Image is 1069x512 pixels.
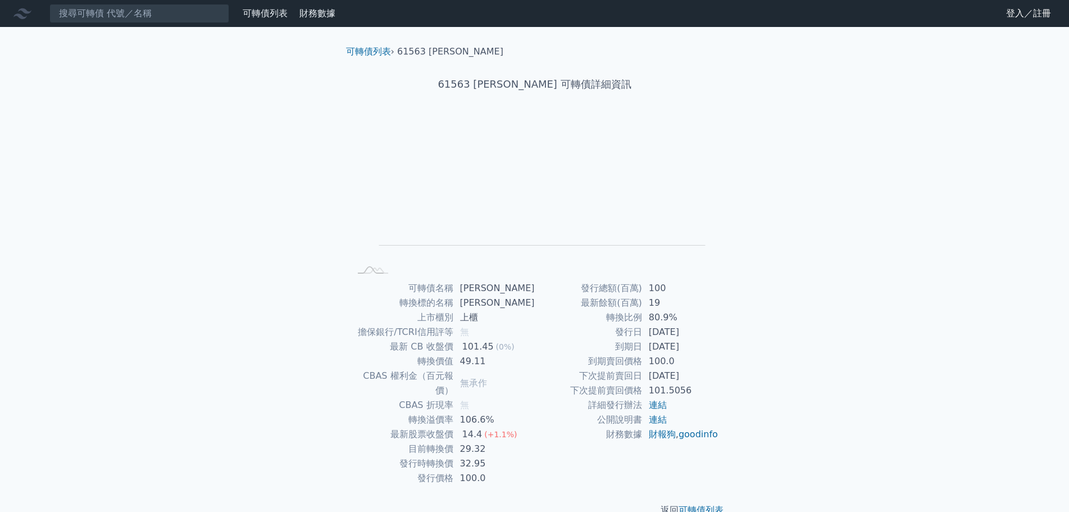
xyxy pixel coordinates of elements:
a: 財報狗 [649,429,676,439]
td: [DATE] [642,325,719,339]
span: (+1.1%) [484,430,517,439]
td: 下次提前賣回日 [535,369,642,383]
td: CBAS 折現率 [351,398,453,413]
td: 發行總額(百萬) [535,281,642,296]
a: 可轉債列表 [243,8,288,19]
td: CBAS 權利金（百元報價） [351,369,453,398]
td: 轉換標的名稱 [351,296,453,310]
a: 財務數據 [299,8,335,19]
td: [PERSON_NAME] [453,281,535,296]
td: 49.11 [453,354,535,369]
td: 目前轉換價 [351,442,453,456]
a: 連結 [649,414,667,425]
td: 100.0 [453,471,535,486]
td: 擔保銀行/TCRI信用評等 [351,325,453,339]
td: 轉換比例 [535,310,642,325]
td: [DATE] [642,339,719,354]
li: › [346,45,394,58]
td: 101.5056 [642,383,719,398]
td: 106.6% [453,413,535,427]
td: 最新餘額(百萬) [535,296,642,310]
td: 100.0 [642,354,719,369]
td: 29.32 [453,442,535,456]
td: 上市櫃別 [351,310,453,325]
td: [DATE] [642,369,719,383]
td: 上櫃 [453,310,535,325]
span: 無 [460,327,469,337]
td: 詳細發行辦法 [535,398,642,413]
a: 可轉債列表 [346,46,391,57]
td: 轉換溢價率 [351,413,453,427]
a: 登入／註冊 [997,4,1060,22]
td: 100 [642,281,719,296]
td: 到期日 [535,339,642,354]
li: 61563 [PERSON_NAME] [397,45,503,58]
td: 發行時轉換價 [351,456,453,471]
td: 19 [642,296,719,310]
td: 財務數據 [535,427,642,442]
td: 發行日 [535,325,642,339]
td: 最新 CB 收盤價 [351,339,453,354]
span: 無承作 [460,378,487,388]
td: 可轉債名稱 [351,281,453,296]
a: goodinfo [679,429,718,439]
td: 最新股票收盤價 [351,427,453,442]
div: 14.4 [460,427,485,442]
h1: 61563 [PERSON_NAME] 可轉債詳細資訊 [337,76,733,92]
td: 80.9% [642,310,719,325]
g: Chart [369,128,706,262]
a: 連結 [649,400,667,410]
td: 下次提前賣回價格 [535,383,642,398]
td: 公開說明書 [535,413,642,427]
td: 發行價格 [351,471,453,486]
td: 轉換價值 [351,354,453,369]
td: 到期賣回價格 [535,354,642,369]
span: 無 [460,400,469,410]
input: 搜尋可轉債 代號／名稱 [49,4,229,23]
td: , [642,427,719,442]
td: 32.95 [453,456,535,471]
td: [PERSON_NAME] [453,296,535,310]
span: (0%) [496,342,515,351]
div: 101.45 [460,339,496,354]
